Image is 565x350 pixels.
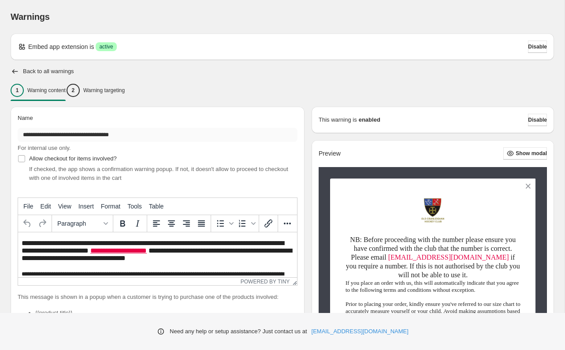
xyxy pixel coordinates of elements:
button: Align right [179,216,194,231]
p: This message is shown in a popup when a customer is trying to purchase one of the products involved: [18,293,297,302]
body: Rich Text Area. Press ALT-0 for help. [4,7,275,134]
button: More... [280,216,295,231]
div: Resize [290,278,297,285]
span: Table [149,203,164,210]
a: [EMAIL_ADDRESS][DOMAIN_NAME] [388,253,509,261]
button: Formats [54,216,111,231]
button: Align center [164,216,179,231]
button: Insert/edit link [261,216,276,231]
a: Powered by Tiny [241,279,290,285]
span: Name [18,115,33,121]
span: Show modal [516,150,547,157]
span: Paragraph [57,220,100,227]
button: Undo [20,216,35,231]
p: This warning is [319,115,357,124]
button: Italic [130,216,145,231]
div: 1 [11,84,24,97]
span: Allow checkout for items involved? [29,155,117,162]
button: Disable [528,114,547,126]
div: Numbered list [235,216,257,231]
span: File [23,203,33,210]
iframe: Rich Text Area [18,232,297,277]
button: Redo [35,216,50,231]
button: 2Warning targeting [67,81,125,100]
button: Bold [115,216,130,231]
li: {{product.title}} [35,309,297,317]
span: Disable [528,116,547,123]
p: Prior to placing your order, kindly ensure you've referred to our size chart to accurately measur... [346,301,520,322]
span: View [58,203,71,210]
p: Warning content [27,87,66,94]
button: Align left [149,216,164,231]
button: Disable [528,41,547,53]
a: [EMAIL_ADDRESS][DOMAIN_NAME] [312,327,409,336]
button: 1Warning content [11,81,66,100]
button: Justify [194,216,209,231]
span: If checked, the app shows a confirmation warning popup. If not, it doesn't allow to proceed to ch... [29,166,288,181]
p: Embed app extension is [28,42,94,51]
p: If you place an order with us, this will automatically indicate that you agree to the following t... [346,279,520,294]
h2: Preview [319,150,341,157]
h2: Back to all warnings [23,68,74,75]
span: Edit [41,203,51,210]
p: Warning targeting [83,87,125,94]
span: Insert [78,203,94,210]
p: NB: Before proceeding with the number please ensure you have confirmed with the club that the num... [346,235,520,279]
span: For internal use only. [18,145,71,151]
div: Bullet list [213,216,235,231]
div: 2 [67,84,80,97]
span: Format [101,203,120,210]
span: Disable [528,43,547,50]
button: Show modal [503,147,547,160]
span: Warnings [11,12,50,22]
span: active [99,43,113,50]
span: Tools [127,203,142,210]
strong: enabled [359,115,380,124]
